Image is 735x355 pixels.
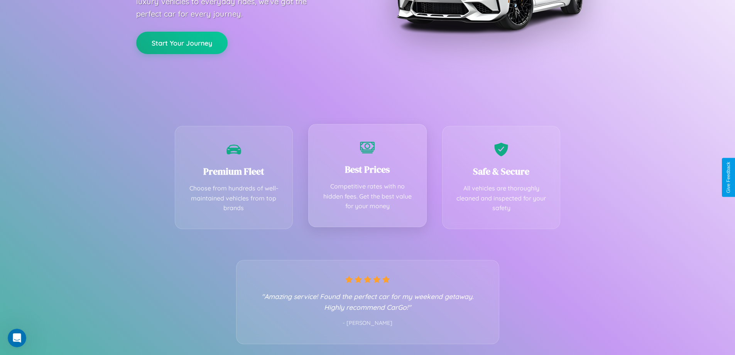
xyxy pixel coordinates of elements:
div: Give Feedback [726,162,731,193]
button: Start Your Journey [136,32,228,54]
h3: Safe & Secure [454,165,549,178]
p: Choose from hundreds of well-maintained vehicles from top brands [187,183,281,213]
p: "Amazing service! Found the perfect car for my weekend getaway. Highly recommend CarGo!" [252,291,483,313]
p: Competitive rates with no hidden fees. Get the best value for your money [320,182,415,211]
h3: Best Prices [320,163,415,176]
h3: Premium Fleet [187,165,281,178]
p: All vehicles are thoroughly cleaned and inspected for your safety [454,183,549,213]
p: - [PERSON_NAME] [252,318,483,328]
iframe: Intercom live chat [8,329,26,347]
